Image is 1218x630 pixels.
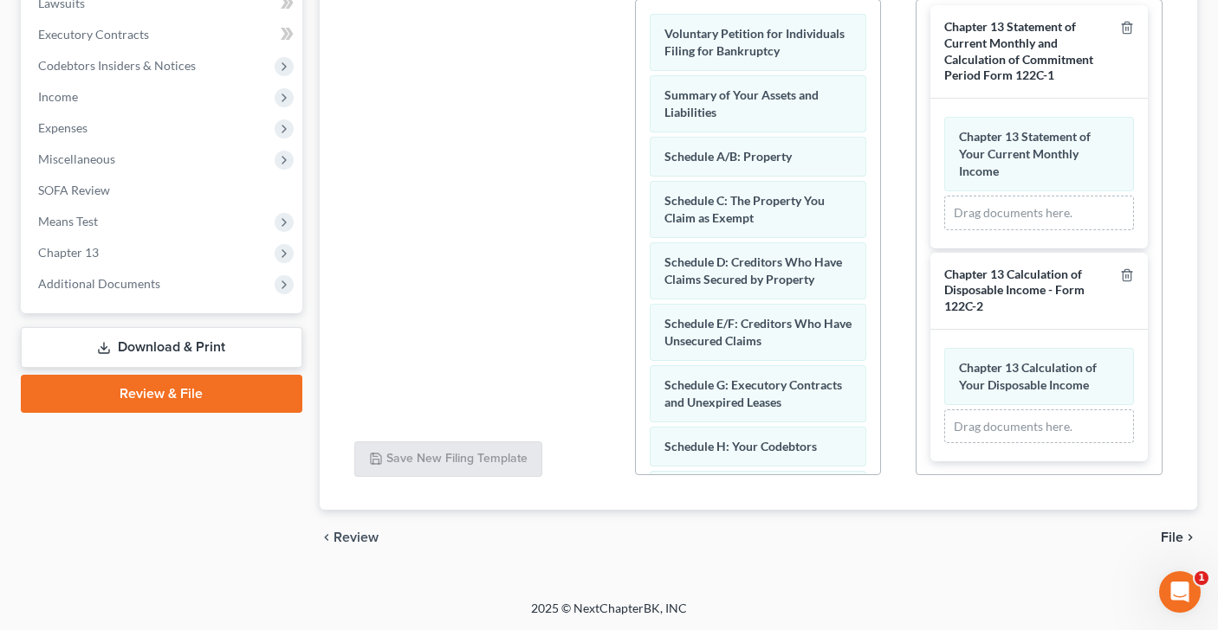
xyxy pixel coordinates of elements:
[1183,530,1197,544] i: chevron_right
[944,409,1133,444] div: Drag documents here.
[38,276,160,291] span: Additional Documents
[1159,571,1201,613] iframe: Intercom live chat
[664,26,845,58] span: Voluntary Petition for Individuals Filing for Bankruptcy
[944,196,1133,230] div: Drag documents here.
[664,87,819,119] span: Summary of Your Assets and Liabilities
[944,267,1085,313] span: Chapter 13 Calculation of Disposable Income - Form 122C-2
[354,441,542,478] button: Save New Filing Template
[21,375,302,413] a: Review & File
[664,316,852,348] span: Schedule E/F: Creditors Who Have Unsecured Claims
[38,120,87,135] span: Expenses
[38,245,99,260] span: Chapter 13
[24,175,302,206] a: SOFA Review
[320,530,334,544] i: chevron_left
[38,27,149,42] span: Executory Contracts
[664,254,842,286] span: Schedule D: Creditors Who Have Claims Secured by Property
[38,151,115,166] span: Miscellaneous
[944,19,1093,82] span: Chapter 13 Statement of Current Monthly and Calculation of Commitment Period Form 122C-1
[38,214,98,228] span: Means Test
[334,530,379,544] span: Review
[38,89,78,104] span: Income
[1195,571,1208,585] span: 1
[24,19,302,50] a: Executory Contracts
[664,193,825,225] span: Schedule C: The Property You Claim as Exempt
[664,377,842,409] span: Schedule G: Executory Contracts and Unexpired Leases
[1161,530,1183,544] span: File
[38,58,196,73] span: Codebtors Insiders & Notices
[38,183,110,197] span: SOFA Review
[21,327,302,368] a: Download & Print
[959,360,1097,392] span: Chapter 13 Calculation of Your Disposable Income
[959,129,1091,178] span: Chapter 13 Statement of Your Current Monthly Income
[320,530,396,544] button: chevron_left Review
[664,149,792,164] span: Schedule A/B: Property
[664,439,817,453] span: Schedule H: Your Codebtors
